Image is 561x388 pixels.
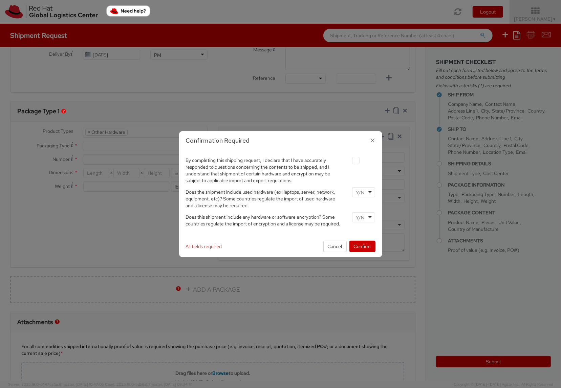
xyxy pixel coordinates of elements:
[356,189,366,196] input: Y/N
[106,5,150,17] button: Need help?
[186,214,341,227] span: Does this shipment include any hardware or software encryption? Some countries regulate the impor...
[323,241,347,252] button: Cancel
[186,243,222,249] span: All fields required
[186,157,330,184] span: By completing this shipping request, I declare that I have accurately responded to questions conc...
[349,241,375,252] button: Confirm
[356,214,366,221] input: Y/N
[186,189,336,209] span: Does the shipment include used hardware (ex: laptops, server, network, equipment, etc)? Some coun...
[186,136,375,145] h3: Confirmation Required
